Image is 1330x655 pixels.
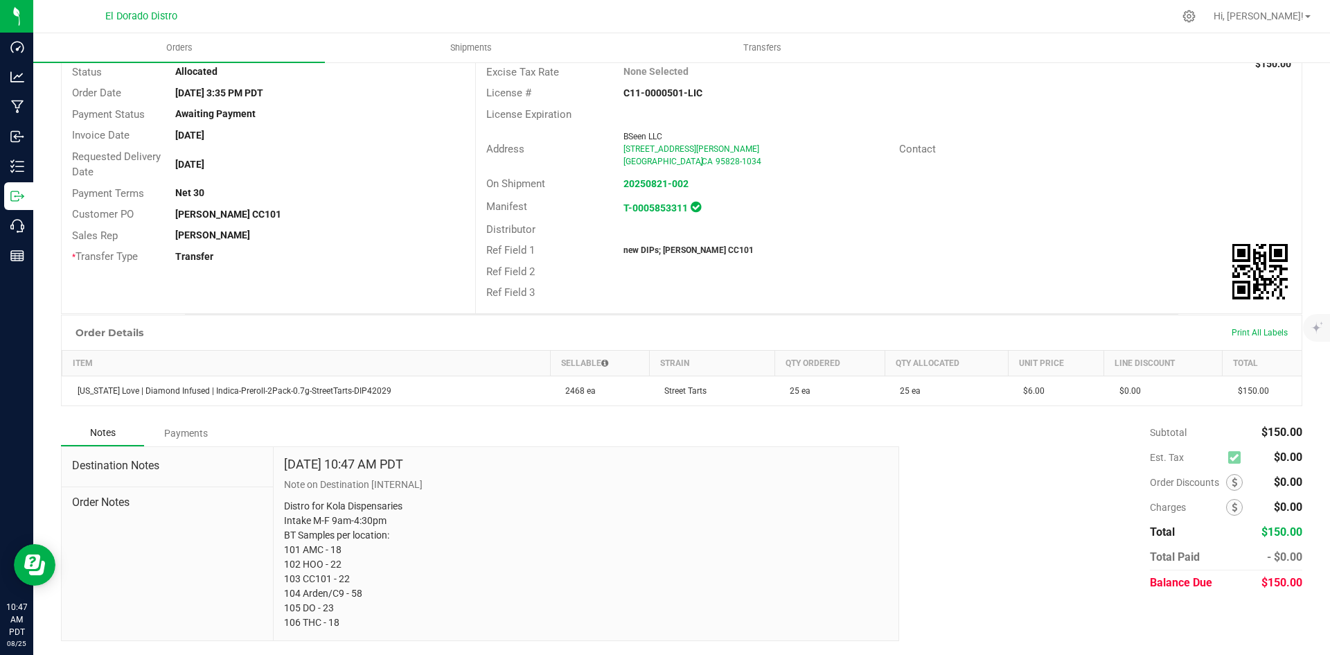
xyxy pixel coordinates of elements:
span: Order Notes [72,494,263,511]
span: $150.00 [1261,576,1302,589]
span: In Sync [691,200,701,214]
span: Address [486,143,524,155]
span: Manifest [486,200,527,213]
p: 10:47 AM PDT [6,601,27,638]
th: Qty Ordered [774,350,885,376]
th: Qty Allocated [885,350,1008,376]
span: Contact [899,143,936,155]
div: Payments [144,421,227,446]
div: Manage settings [1180,10,1198,23]
a: Transfers [617,33,908,62]
strong: C11-0000501-LIC [623,87,702,98]
inline-svg: Inventory [10,159,24,173]
span: CA [702,157,713,166]
span: Order Discounts [1150,477,1226,488]
span: Distributor [486,223,535,236]
strong: None Selected [623,66,689,77]
span: Customer PO [72,208,134,220]
strong: [DATE] 3:35 PM PDT [175,87,263,98]
span: Ref Field 3 [486,286,535,299]
span: 2468 ea [558,386,596,396]
span: - $0.00 [1267,550,1302,564]
span: 25 ea [893,386,921,396]
div: Notes [61,420,144,446]
span: Total Paid [1150,550,1200,564]
iframe: Resource center [14,544,55,586]
strong: Net 30 [175,187,204,198]
h1: Order Details [76,327,143,338]
span: [STREET_ADDRESS][PERSON_NAME] [623,144,759,154]
strong: Allocated [175,66,218,77]
span: Requested Delivery Date [72,150,161,179]
img: Scan me! [1232,244,1288,299]
span: [US_STATE] Love | Diamond Infused | Indica-Preroll-2Pack-0.7g-StreetTarts-DIP42029 [71,386,391,396]
span: Ref Field 2 [486,265,535,278]
span: , [700,157,702,166]
span: On Shipment [486,177,545,190]
th: Sellable [550,350,649,376]
a: 20250821-002 [623,178,689,189]
strong: new DIPs; [PERSON_NAME] CC101 [623,245,754,255]
inline-svg: Inbound [10,130,24,143]
span: Excise Tax Rate [486,66,559,78]
span: BSeen LLC [623,132,662,141]
span: Street Tarts [657,386,707,396]
span: Payment Status [72,108,145,121]
span: [GEOGRAPHIC_DATA] [623,157,703,166]
span: Hi, [PERSON_NAME]! [1214,10,1304,21]
span: Status [72,66,102,78]
h4: [DATE] 10:47 AM PDT [284,457,403,471]
span: $150.00 [1261,525,1302,539]
span: $150.00 [1231,386,1269,396]
inline-svg: Dashboard [10,40,24,54]
span: $0.00 [1274,500,1302,514]
th: Line Discount [1104,350,1223,376]
span: $6.00 [1016,386,1045,396]
span: Invoice Date [72,129,130,141]
span: El Dorado Distro [105,10,177,22]
strong: [DATE] [175,159,204,170]
span: Transfer Type [72,250,138,263]
span: Est. Tax [1150,452,1223,463]
span: Calculate excise tax [1228,448,1247,466]
p: 08/25 [6,638,27,649]
th: Unit Price [1008,350,1104,376]
strong: Transfer [175,251,213,262]
span: 95828-1034 [716,157,761,166]
p: Distro for Kola Dispensaries Intake M-F 9am-4:30pm BT Samples per location: 101 AMC - 18 102 HOO ... [284,499,888,630]
span: $0.00 [1274,475,1302,489]
a: T-0005853311 [623,202,688,213]
span: Balance Due [1150,576,1212,589]
span: Subtotal [1150,427,1187,438]
span: $0.00 [1112,386,1141,396]
span: Payment Terms [72,187,144,200]
th: Total [1223,350,1302,376]
span: Destination Notes [72,457,263,474]
span: $150.00 [1261,426,1302,439]
span: $0.00 [1274,451,1302,464]
p: Note on Destination [INTERNAL] [284,478,888,492]
strong: [PERSON_NAME] CC101 [175,209,281,220]
span: License Expiration [486,108,571,121]
a: Shipments [325,33,617,62]
strong: [PERSON_NAME] [175,229,250,241]
span: License # [486,87,531,99]
th: Strain [649,350,774,376]
inline-svg: Analytics [10,70,24,84]
span: Total [1150,525,1175,539]
span: Orders [148,42,211,54]
qrcode: 00004712 [1232,244,1288,299]
strong: $150.00 [1255,58,1291,69]
inline-svg: Reports [10,249,24,263]
a: Orders [33,33,325,62]
inline-svg: Manufacturing [10,100,24,114]
inline-svg: Outbound [10,189,24,203]
span: 25 ea [783,386,810,396]
th: Item [62,350,551,376]
span: Print All Labels [1232,328,1288,338]
span: Transfers [725,42,800,54]
span: Sales Rep [72,229,118,242]
span: Charges [1150,502,1226,513]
